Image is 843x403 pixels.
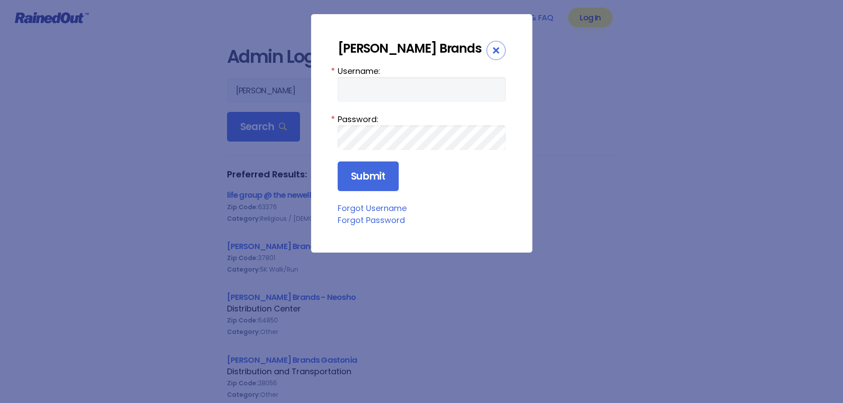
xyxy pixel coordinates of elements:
div: Close [486,41,506,60]
label: Username: [338,65,506,77]
label: Password: [338,113,506,125]
input: Submit [338,161,399,192]
a: Forgot Password [338,215,405,226]
div: [PERSON_NAME] Brands [338,41,486,56]
a: Forgot Username [338,203,407,214]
